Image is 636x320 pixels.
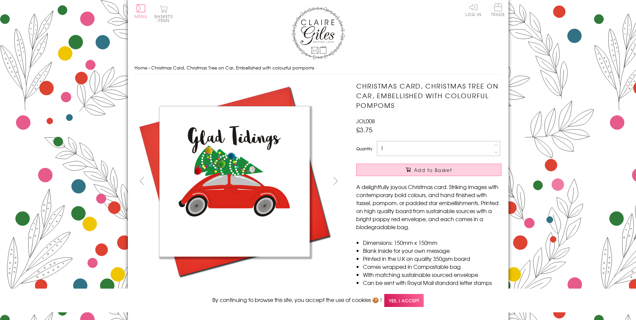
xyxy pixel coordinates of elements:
[135,13,148,19] span: Menu
[134,81,335,282] img: Christmas Card, Christmas Tree on Car, Embellished with colourful pompoms
[356,125,373,134] span: £3.75
[384,294,424,307] span: Yes, I accept
[363,238,501,247] li: Dimensions: 150mm x 150mm
[151,64,314,71] span: Christmas Card, Christmas Tree on Car, Embellished with colourful pompoms
[363,263,501,271] li: Comes wrapped in Compostable bag
[343,81,543,282] img: Christmas Card, Christmas Tree on Car, Embellished with colourful pompoms
[356,146,372,152] label: Quantity
[491,3,505,16] span: Trade
[363,247,501,255] li: Blank inside for your own message
[356,164,501,176] button: Add to Basket
[328,173,343,188] button: next
[363,279,501,287] li: Can be sent with Royal Mail standard letter stamps
[363,271,501,279] li: With matching sustainable sourced envelope
[135,61,502,75] nav: breadcrumbs
[465,3,481,16] a: Log In
[135,64,147,71] a: Home
[414,167,452,173] span: Add to Basket
[356,183,501,231] p: A delightfully joyous Christmas card. Striking images with contemporary bold colours, and hand fi...
[356,81,501,110] h1: Christmas Card, Christmas Tree on Car, Embellished with colourful pompoms
[135,173,150,188] button: prev
[135,4,148,18] button: Menu
[356,117,375,125] span: JOL008
[291,7,345,59] img: Claire Giles Greetings Cards
[491,3,505,18] a: Trade
[155,5,173,22] button: Basket0 items
[149,64,150,71] span: ›
[363,255,501,263] li: Printed in the U.K on quality 350gsm board
[158,13,173,23] span: 0 items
